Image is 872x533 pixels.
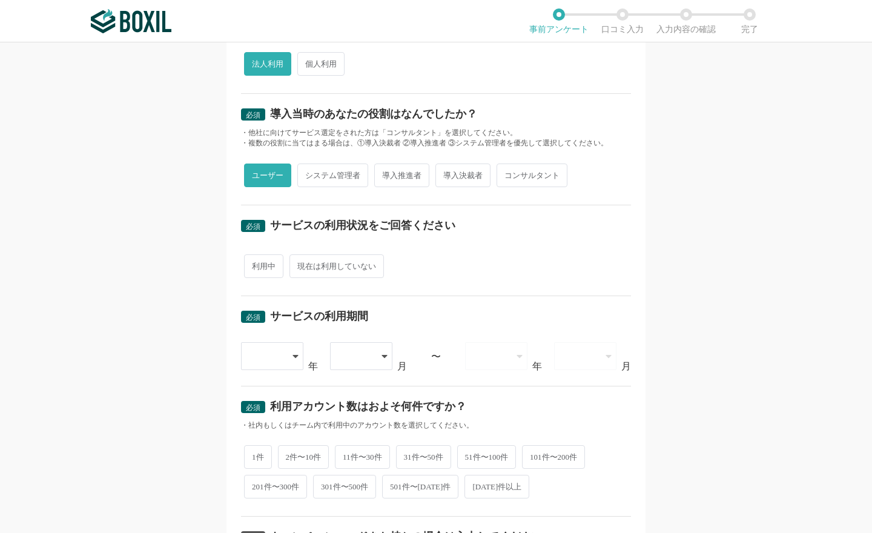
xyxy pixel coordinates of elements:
li: 完了 [718,8,781,34]
div: ・複数の役割に当てはまる場合は、①導入決裁者 ②導入推進者 ③システム管理者を優先して選択してください。 [241,138,631,148]
div: 〜 [431,352,441,362]
span: 201件〜300件 [244,475,307,498]
span: 51件〜100件 [457,445,517,469]
div: 利用アカウント数はおよそ何件ですか？ [270,401,466,412]
span: 1件 [244,445,272,469]
span: システム管理者 [297,164,368,187]
span: 2件〜10件 [278,445,329,469]
span: 必須 [246,403,260,412]
li: 入力内容の確認 [654,8,718,34]
span: 必須 [246,313,260,322]
span: ユーザー [244,164,291,187]
span: 現在は利用していない [289,254,384,278]
div: サービスの利用状況をご回答ください [270,220,455,231]
span: 導入決裁者 [435,164,490,187]
li: 口コミ入力 [590,8,654,34]
span: [DATE]件以上 [464,475,529,498]
span: コンサルタント [497,164,567,187]
span: 必須 [246,222,260,231]
span: 11件〜30件 [335,445,390,469]
div: ・他社に向けてサービス選定をされた方は「コンサルタント」を選択してください。 [241,128,631,138]
img: ボクシルSaaS_ロゴ [91,9,171,33]
span: 導入推進者 [374,164,429,187]
div: 年 [308,362,318,371]
div: 年 [532,362,542,371]
li: 事前アンケート [527,8,590,34]
div: サービスの利用期間 [270,311,368,322]
span: 31件〜50件 [396,445,451,469]
div: 導入当時のあなたの役割はなんでしたか？ [270,108,477,119]
div: 月 [621,362,631,371]
span: 利用中 [244,254,283,278]
span: 101件〜200件 [522,445,585,469]
span: 501件〜[DATE]件 [382,475,458,498]
div: ・社内もしくはチーム内で利用中のアカウント数を選択してください。 [241,420,631,431]
span: 301件〜500件 [313,475,376,498]
div: 月 [397,362,407,371]
span: 必須 [246,111,260,119]
span: 個人利用 [297,52,345,76]
span: 法人利用 [244,52,291,76]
